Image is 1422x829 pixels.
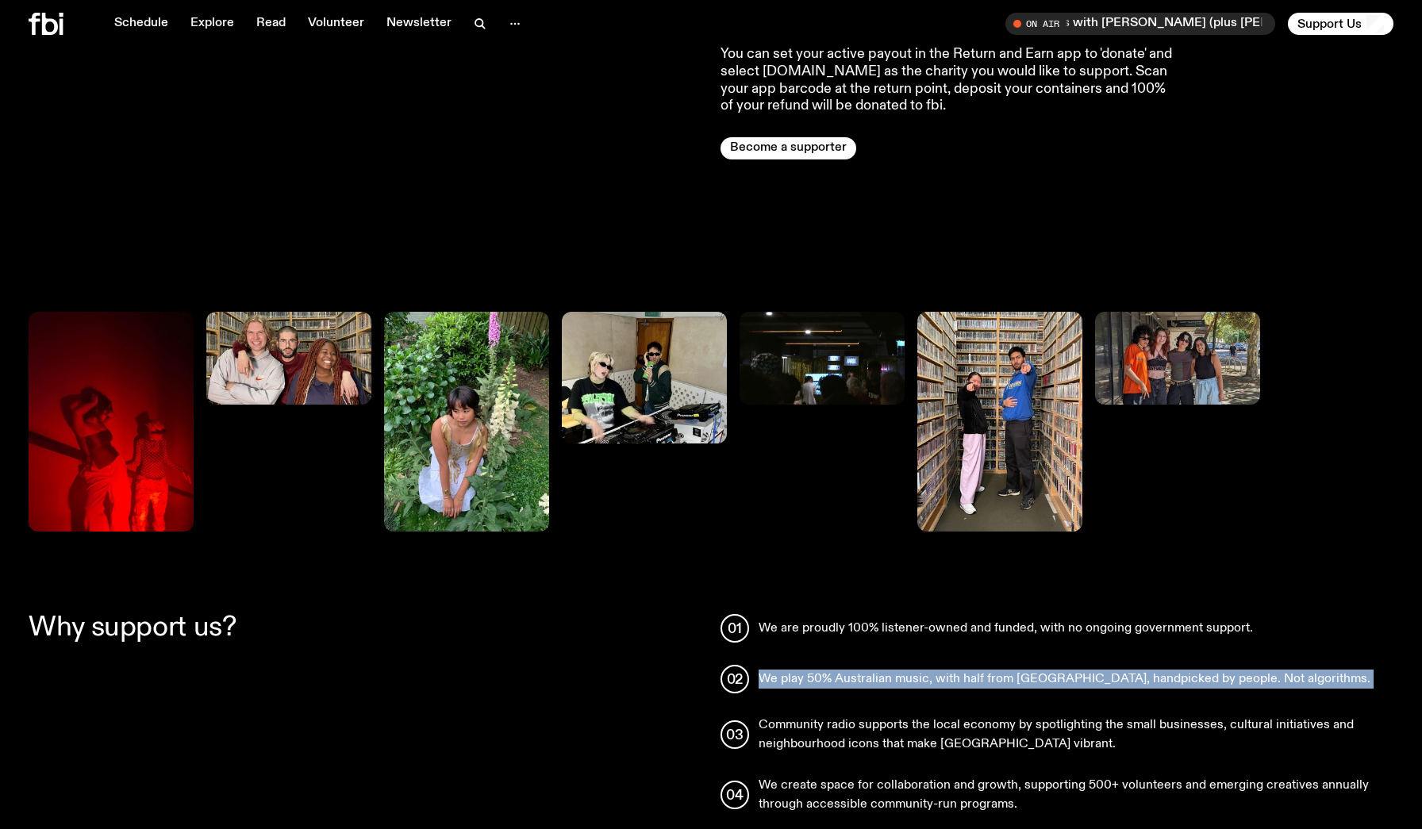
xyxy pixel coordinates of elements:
[1288,13,1393,35] button: Support Us
[1005,13,1275,35] button: On AirArvos with [PERSON_NAME] (plus [PERSON_NAME] from 5pm!)
[29,614,701,641] h2: Why support us?
[105,13,178,35] a: Schedule
[1297,17,1362,31] span: Support Us
[759,776,1393,814] p: We create space for collaboration and growth, supporting 500+ volunteers and emerging creatives a...
[759,619,1253,638] p: We are proudly 100% listener-owned and funded, with no ongoing government support.
[298,13,374,35] a: Volunteer
[377,13,461,35] a: Newsletter
[247,13,295,35] a: Read
[1095,312,1260,405] img: The three members of MUNA stand on the street outside fbi.radio with Tanya Ali. All four of them ...
[562,312,727,443] img: Ruby wears a Collarbones t shirt and pretends to play the DJ decks, Al sings into a pringles can....
[759,716,1393,754] p: Community radio supports the local economy by spotlighting the small businesses, cultural initiat...
[721,137,856,159] button: Become a supporter
[206,312,371,405] img: Benny, Guano C, and Ify stand in the fbi.radio music library. All three are looking at the camera...
[721,46,1178,114] p: You can set your active payout in the Return and Earn app to 'donate' and select [DOMAIN_NAME] as...
[759,670,1370,689] p: We play 50% Australian music, with half from [GEOGRAPHIC_DATA], handpicked by people. Not algorit...
[181,13,244,35] a: Explore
